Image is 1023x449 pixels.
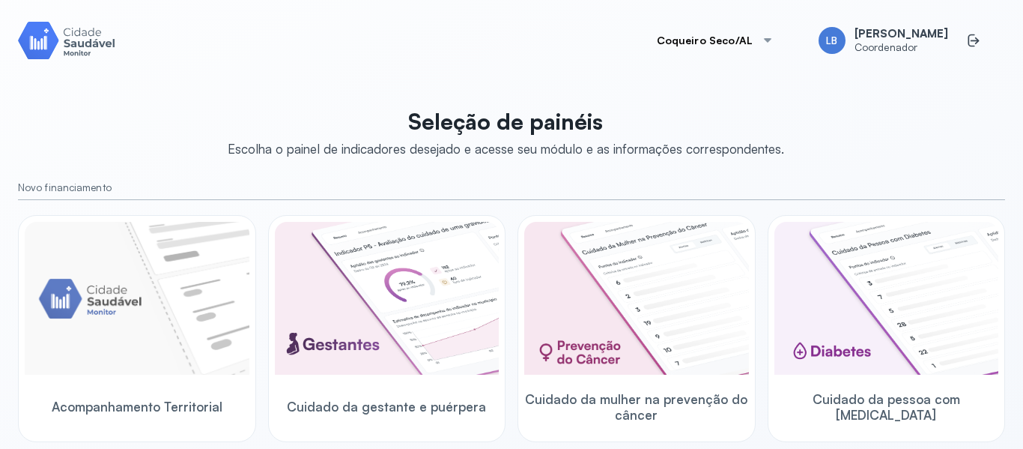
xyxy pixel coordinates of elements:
small: Novo financiamento [18,181,1005,194]
div: Escolha o painel de indicadores desejado e acesse seu módulo e as informações correspondentes. [228,141,784,157]
span: Cuidado da pessoa com [MEDICAL_DATA] [774,391,999,424]
span: Coordenador [854,41,948,54]
span: Acompanhamento Territorial [52,399,222,415]
p: Seleção de painéis [228,108,784,135]
img: Logotipo do produto Monitor [18,19,115,61]
span: LB [826,34,837,47]
span: Cuidado da mulher na prevenção do câncer [524,391,749,424]
span: [PERSON_NAME] [854,27,948,41]
img: placeholder-module-ilustration.png [25,222,249,375]
button: Coqueiro Seco/AL [639,25,792,55]
img: pregnants.png [275,222,500,375]
span: Cuidado da gestante e puérpera [287,399,486,415]
img: diabetics.png [774,222,999,375]
img: woman-cancer-prevention-care.png [524,222,749,375]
